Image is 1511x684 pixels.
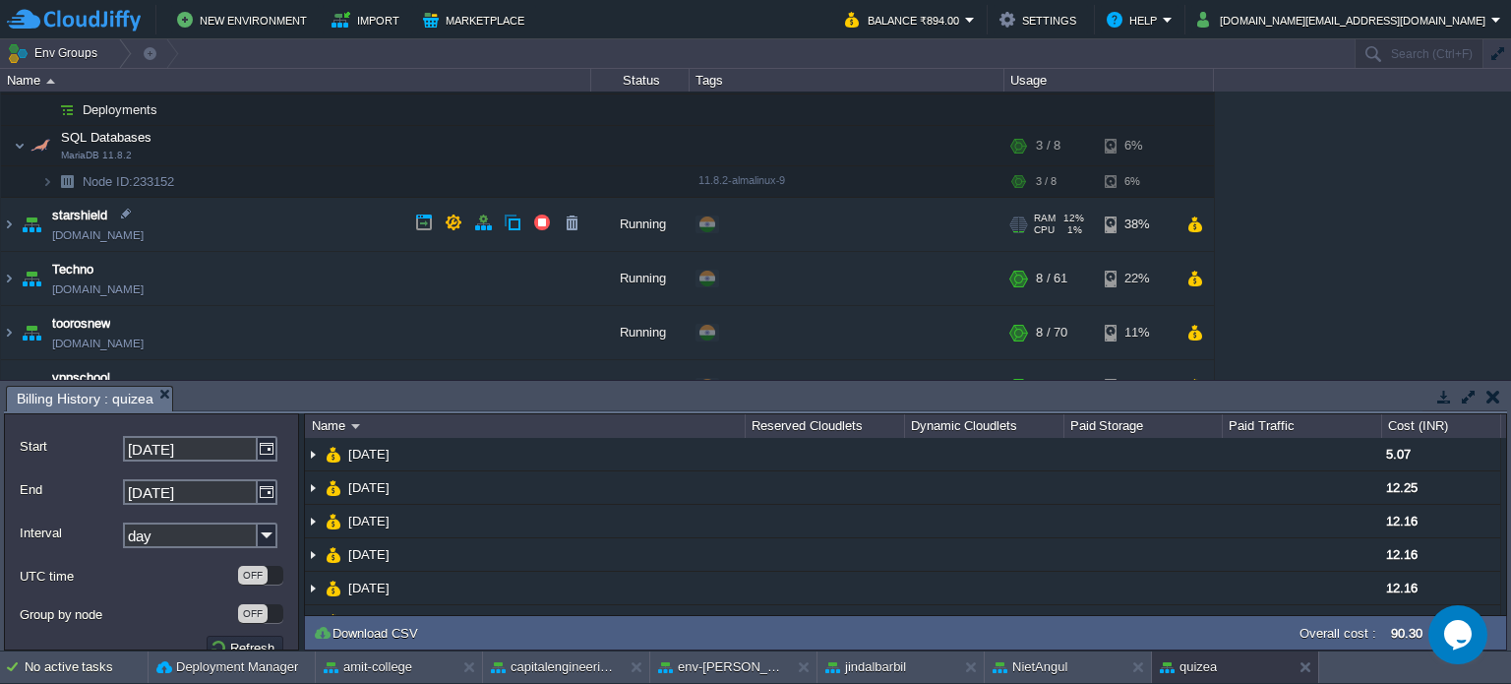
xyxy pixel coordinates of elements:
[1062,224,1082,236] span: 1%
[1105,360,1169,413] div: 10%
[18,306,45,359] img: AMDAwAAAACH5BAEAAAAALAAAAAABAAEAAAICRAEAOw==
[1036,166,1057,197] div: 3 / 8
[326,438,341,470] img: AMDAwAAAACH5BAEAAAAALAAAAAABAAEAAAICRAEAOw==
[1,198,17,251] img: AMDAwAAAACH5BAEAAAAALAAAAAABAAEAAAICRAEAOw==
[18,198,45,251] img: AMDAwAAAACH5BAEAAAAALAAAAAABAAEAAAICRAEAOw==
[53,166,81,197] img: AMDAwAAAACH5BAEAAAAALAAAAAABAAEAAAICRAEAOw==
[1105,126,1169,165] div: 6%
[52,225,144,245] a: [DOMAIN_NAME]
[326,605,341,638] img: AMDAwAAAACH5BAEAAAAALAAAAAABAAEAAAICRAEAOw==
[1105,306,1169,359] div: 11%
[346,479,393,496] span: [DATE]
[156,657,298,677] button: Deployment Manager
[210,639,280,656] button: Refresh
[1197,8,1491,31] button: [DOMAIN_NAME][EMAIL_ADDRESS][DOMAIN_NAME]
[1428,605,1491,664] iframe: chat widget
[592,69,689,92] div: Status
[1036,252,1067,305] div: 8 / 61
[46,79,55,84] img: AMDAwAAAACH5BAEAAAAALAAAAAABAAEAAAICRAEAOw==
[305,471,321,504] img: AMDAwAAAACH5BAEAAAAALAAAAAABAAEAAAICRAEAOw==
[1034,224,1055,236] span: CPU
[346,580,393,596] a: [DATE]
[591,252,690,305] div: Running
[59,129,154,146] span: SQL Databases
[691,69,1003,92] div: Tags
[1107,8,1163,31] button: Help
[658,657,782,677] button: env-[PERSON_NAME]-test
[59,130,154,145] a: SQL DatabasesMariaDB 11.8.2
[14,126,26,165] img: AMDAwAAAACH5BAEAAAAALAAAAAABAAEAAAICRAEAOw==
[825,657,906,677] button: jindalbarbil
[20,479,121,500] label: End
[845,8,965,31] button: Balance ₹894.00
[41,94,53,125] img: AMDAwAAAACH5BAEAAAAALAAAAAABAAEAAAICRAEAOw==
[1391,626,1422,641] label: 90.30
[1036,360,1067,413] div: 5 / 20
[52,206,107,225] a: starshield
[1386,514,1418,529] span: 12.16
[906,414,1063,438] div: Dynamic Cloudlets
[346,613,393,630] a: [DATE]
[238,566,268,585] div: OFF
[1,360,17,413] img: AMDAwAAAACH5BAEAAAAALAAAAAABAAEAAAICRAEAOw==
[1065,414,1223,438] div: Paid Storage
[326,471,341,504] img: AMDAwAAAACH5BAEAAAAALAAAAAABAAEAAAICRAEAOw==
[1063,213,1084,224] span: 12%
[27,126,54,165] img: AMDAwAAAACH5BAEAAAAALAAAAAABAAEAAAICRAEAOw==
[305,538,321,571] img: AMDAwAAAACH5BAEAAAAALAAAAAABAAEAAAICRAEAOw==
[1,306,17,359] img: AMDAwAAAACH5BAEAAAAALAAAAAABAAEAAAICRAEAOw==
[307,414,745,438] div: Name
[81,101,160,118] a: Deployments
[591,198,690,251] div: Running
[7,39,104,67] button: Env Groups
[747,414,904,438] div: Reserved Cloudlets
[20,436,121,457] label: Start
[305,605,321,638] img: AMDAwAAAACH5BAEAAAAALAAAAAABAAEAAAICRAEAOw==
[18,360,45,413] img: AMDAwAAAACH5BAEAAAAALAAAAAABAAEAAAICRAEAOw==
[52,314,110,334] a: toorosnew
[346,546,393,563] span: [DATE]
[18,252,45,305] img: AMDAwAAAACH5BAEAAAAALAAAAAABAAEAAAICRAEAOw==
[7,8,141,32] img: CloudJiffy
[332,8,405,31] button: Import
[491,657,615,677] button: capitalengineeringcollege
[177,8,313,31] button: New Environment
[1383,414,1500,438] div: Cost (INR)
[61,150,132,161] span: MariaDB 11.8.2
[52,260,93,280] a: Techno
[999,8,1082,31] button: Settings
[83,174,133,189] span: Node ID:
[313,624,424,642] button: Download CSV
[52,334,144,353] a: [DOMAIN_NAME]
[993,657,1067,677] button: NietAngul
[305,572,321,604] img: AMDAwAAAACH5BAEAAAAALAAAAAABAAEAAAICRAEAOw==
[346,446,393,463] a: [DATE]
[305,438,321,470] img: AMDAwAAAACH5BAEAAAAALAAAAAABAAEAAAICRAEAOw==
[1036,126,1060,165] div: 3 / 8
[423,8,530,31] button: Marketplace
[346,513,393,529] a: [DATE]
[591,306,690,359] div: Running
[1224,414,1381,438] div: Paid Traffic
[305,505,321,537] img: AMDAwAAAACH5BAEAAAAALAAAAAABAAEAAAICRAEAOw==
[1386,480,1418,495] span: 12.25
[326,538,341,571] img: AMDAwAAAACH5BAEAAAAALAAAAAABAAEAAAICRAEAOw==
[326,505,341,537] img: AMDAwAAAACH5BAEAAAAALAAAAAABAAEAAAICRAEAOw==
[351,424,360,429] img: AMDAwAAAACH5BAEAAAAALAAAAAABAAEAAAICRAEAOw==
[53,94,81,125] img: AMDAwAAAACH5BAEAAAAALAAAAAABAAEAAAICRAEAOw==
[1386,581,1418,595] span: 12.16
[698,174,785,186] span: 11.8.2-almalinux-9
[1105,166,1169,197] div: 6%
[20,604,236,625] label: Group by node
[17,387,153,411] span: Billing History : quizea
[25,652,148,683] div: No active tasks
[326,572,341,604] img: AMDAwAAAACH5BAEAAAAALAAAAAABAAEAAAICRAEAOw==
[52,280,144,299] a: [DOMAIN_NAME]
